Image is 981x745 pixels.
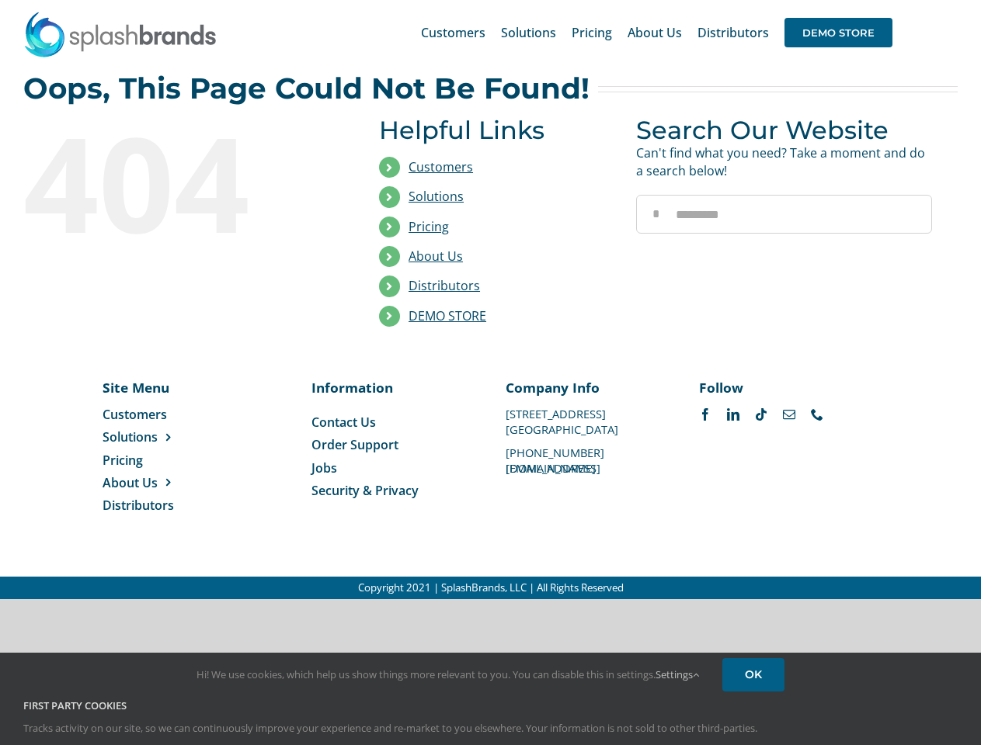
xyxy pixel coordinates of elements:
a: Pricing [572,8,612,57]
a: DEMO STORE [784,8,892,57]
span: Pricing [103,452,143,469]
span: Security & Privacy [311,482,419,499]
span: About Us [628,26,682,39]
a: Settings [656,667,699,681]
a: Jobs [311,459,475,476]
p: Follow [699,378,863,397]
span: Hi! We use cookies, which help us show things more relevant to you. You can disable this in setti... [197,667,699,681]
h4: First Party Cookies [23,698,958,714]
p: Company Info [506,378,670,397]
span: Solutions [501,26,556,39]
h3: Helpful Links [379,116,613,144]
a: Customers [409,158,473,175]
p: Information [311,378,475,397]
span: DEMO STORE [784,18,892,47]
a: Distributors [697,8,769,57]
span: Pricing [572,26,612,39]
span: Order Support [311,436,398,453]
span: Distributors [697,26,769,39]
a: linkedin [727,408,739,421]
span: Jobs [311,459,337,476]
a: Pricing [409,218,449,235]
span: Solutions [103,428,158,445]
span: Contact Us [311,414,376,431]
div: 404 [23,116,319,248]
a: Order Support [311,436,475,453]
a: About Us [103,474,207,491]
a: Customers [421,8,485,57]
a: Solutions [409,188,464,205]
img: SplashBrands.com Logo [23,11,217,57]
a: Distributors [103,497,207,514]
a: DEMO STORE [409,307,486,324]
a: mail [783,408,795,421]
input: Search... [636,195,932,234]
a: facebook [699,408,711,421]
p: Site Menu [103,378,207,397]
nav: Menu [311,414,475,500]
a: Solutions [103,428,207,445]
nav: Menu [103,406,207,515]
span: Customers [421,26,485,39]
a: Contact Us [311,414,475,431]
nav: Main Menu [421,8,892,57]
a: OK [722,658,784,691]
a: Pricing [103,452,207,469]
a: tiktok [755,408,767,421]
a: Security & Privacy [311,482,475,499]
span: Distributors [103,497,174,514]
span: Customers [103,406,167,423]
input: Search [636,195,675,234]
a: phone [811,408,823,421]
a: About Us [409,248,463,265]
p: Can't find what you need? Take a moment and do a search below! [636,144,932,179]
a: Distributors [409,277,480,294]
span: About Us [103,474,158,491]
h3: Search Our Website [636,116,932,144]
h2: Oops, This Page Could Not Be Found! [23,73,590,104]
a: Customers [103,406,207,423]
